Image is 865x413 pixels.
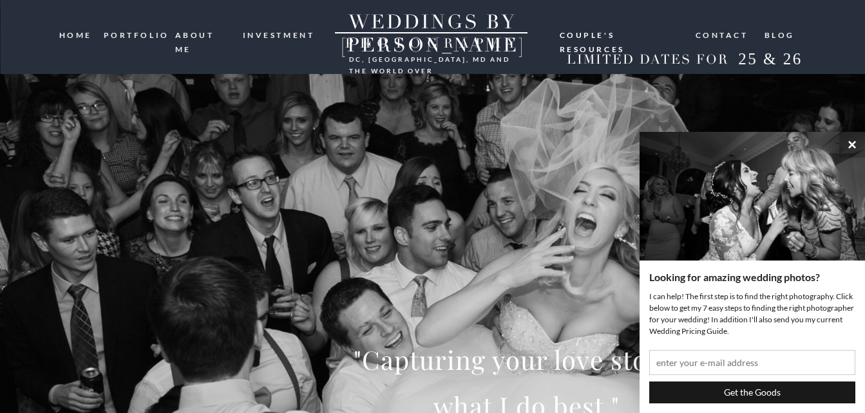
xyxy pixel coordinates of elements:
[649,270,855,284] h3: Looking for amazing wedding photos?
[649,350,855,375] input: enter your e-mail address
[649,381,855,403] input: Get the Goods
[59,28,95,41] a: HOME
[560,28,683,39] a: Couple's resources
[104,28,166,41] a: portfolio
[562,52,734,68] h2: LIMITED DATES FOR
[765,28,795,41] a: blog
[649,291,855,337] p: I can help! The first step is to find the right photography. Click below to get my 7 easy steps t...
[349,53,514,64] h3: DC, [GEOGRAPHIC_DATA], md and the world over
[696,28,750,41] a: Contact
[243,28,316,41] a: investment
[315,11,551,33] a: WEDDINGS BY [PERSON_NAME]
[728,50,813,73] h2: 25 & 26
[839,132,865,158] button: ×
[175,28,234,41] a: ABOUT ME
